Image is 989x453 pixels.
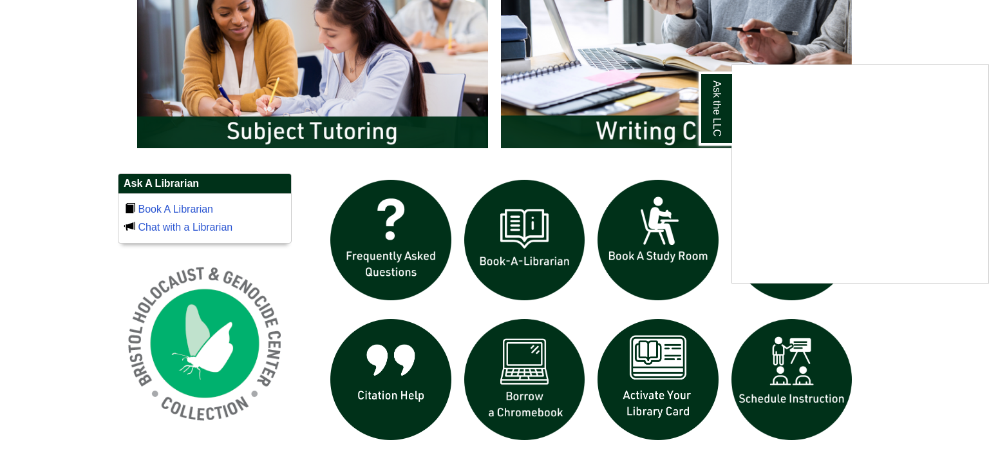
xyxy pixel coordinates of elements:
[324,173,458,307] img: frequently asked questions
[732,65,988,283] iframe: Chat Widget
[138,222,232,233] a: Chat with a Librarian
[324,313,458,447] img: citation help icon links to citation help guide page
[324,173,858,452] div: slideshow
[725,313,859,447] img: For faculty. Schedule Library Instruction icon links to form.
[118,256,292,430] img: Holocaust and Genocide Collection
[591,313,725,447] img: activate Library Card icon links to form to activate student ID into library card
[138,204,213,215] a: Book A Librarian
[725,173,859,307] img: Research Guides icon links to research guides web page
[118,174,291,194] h2: Ask A Librarian
[458,313,592,447] img: Borrow a chromebook icon links to the borrow a chromebook web page
[591,173,725,307] img: book a study room icon links to book a study room web page
[731,64,989,284] div: Ask the LLC
[699,72,732,146] a: Ask the LLC
[458,173,592,307] img: Book a Librarian icon links to book a librarian web page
